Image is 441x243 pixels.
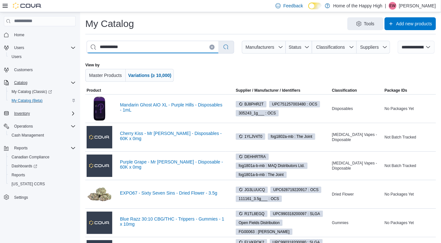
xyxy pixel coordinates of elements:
span: Status [289,45,301,50]
span: Inventory [14,111,30,116]
a: Dashboards [6,162,78,171]
span: fog1801a-b-mb : MAQ Distributors Ltd. [239,163,305,169]
span: EW [389,2,395,10]
nav: Complex example [4,28,76,219]
button: Inventory [1,109,78,118]
p: Home of the Happy High [333,2,382,10]
span: Cash Management [9,131,76,139]
span: 305243_1g___ : OCS [239,110,276,116]
button: Users [1,43,78,52]
span: Operations [12,122,76,130]
span: Catalog [12,79,76,87]
span: Customers [14,67,33,72]
div: Not Batch Tracked [383,162,436,170]
div: No Packages Yet [383,105,436,113]
img: Blue Razz 30:10 CBG/THC - Trippers - Gummies - 1 x 10mg [87,212,112,234]
span: My Catalog (Beta) [12,98,43,103]
span: My Catalog (Classic) [12,89,52,94]
button: Reports [12,144,30,152]
div: Dried Flower [331,190,383,198]
span: Settings [14,195,28,200]
img: Cova [13,3,42,9]
button: Canadian Compliance [6,153,78,162]
span: Home [14,32,24,38]
span: Classifications [316,45,345,50]
div: No Packages Yet [383,190,436,198]
span: Reports [12,172,25,178]
div: [MEDICAL_DATA] Vapes - Disposable [331,159,383,172]
a: Mandarin Ghost AIO XL - Purple Hills - Disposables - 1mL [120,102,224,113]
span: Master Products [89,73,122,78]
span: R1TL8EGQ [236,211,267,217]
a: My Catalog (Classic) [9,88,55,96]
span: BJ8PHR2T [239,101,264,107]
a: Reports [9,171,28,179]
span: Suppliers [360,45,379,50]
div: Gummies [331,219,383,227]
button: Cash Management [6,131,78,140]
span: Customers [12,66,76,74]
a: Customers [12,66,35,74]
span: Inventory [12,110,76,117]
label: View by [85,63,99,68]
span: Dashboards [12,163,37,169]
div: [MEDICAL_DATA] Vapes - Disposable [331,131,383,144]
button: Manufacturers [242,41,285,54]
a: Users [9,53,24,61]
span: 305243_1g___ : OCS [236,110,279,116]
a: Cherry Kiss - Mr [PERSON_NAME] - Disposables - 60K x 0mg [120,131,224,141]
span: Reports [9,171,76,179]
span: Settings [12,193,76,201]
p: | [385,2,386,10]
h1: My Catalog [85,17,134,30]
button: Home [1,30,78,39]
span: My Catalog (Classic) [9,88,76,96]
span: Classification [332,88,357,93]
span: Reports [12,144,76,152]
button: Clear input [209,45,215,50]
span: fog1801a-b-mb : MAQ Distributors Ltd. [236,163,308,169]
a: Cash Management [9,131,47,139]
img: Mandarin Ghost AIO XL - Purple Hills - Disposables - 1mL [87,96,112,122]
button: Master Products [85,69,126,82]
span: fog1802a-mb : The Joint [271,134,312,139]
button: Catalog [1,78,78,87]
span: Reports [14,146,28,151]
span: 1YLJV4T0 [239,134,262,139]
span: Canadian Compliance [12,155,49,160]
span: BJ8PHR2T [236,101,267,107]
span: Users [12,54,21,59]
div: No Packages Yet [383,219,436,227]
a: EXPO67 - Sixty Seven Sins - Dried Flower - 3.5g [120,190,224,196]
button: Operations [1,122,78,131]
input: Dark Mode [308,3,322,9]
span: Tools [364,21,375,27]
span: Dashboards [9,162,76,170]
button: [US_STATE] CCRS [6,180,78,189]
span: R1TL8EGQ [239,211,265,217]
button: Add new products [385,17,436,30]
span: Open Fields Distribution [236,220,283,226]
span: fog1802a-mb : The Joint [268,133,315,140]
span: UPC628719220917 : OCS [270,187,321,193]
button: My Catalog (Beta) [6,96,78,105]
button: Users [6,52,78,61]
a: Purple Grape - Mr [PERSON_NAME] - Disposable - 60K x 0mg [120,159,224,170]
a: Settings [12,194,30,201]
div: Erynn Watson [389,2,396,10]
span: Catalog [14,80,27,85]
span: Cash Management [12,133,44,138]
span: fog1801a-b-mb : The Joint [239,172,284,178]
div: Not Batch Tracked [383,133,436,141]
a: My Catalog (Beta) [9,97,45,105]
span: [US_STATE] CCRS [12,181,45,187]
span: Washington CCRS [9,180,76,188]
span: UPC 751257003480 : OCS [272,101,317,107]
button: Customers [1,65,78,74]
span: UPC 990318200097 : SLGA [273,211,320,217]
span: Dark Mode [308,9,309,10]
span: UPC 628719220917 : OCS [273,187,318,193]
span: UPC751257003480 : OCS [269,101,320,107]
span: FG00063 : Olli Brands [236,229,293,235]
span: Feedback [283,3,303,9]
